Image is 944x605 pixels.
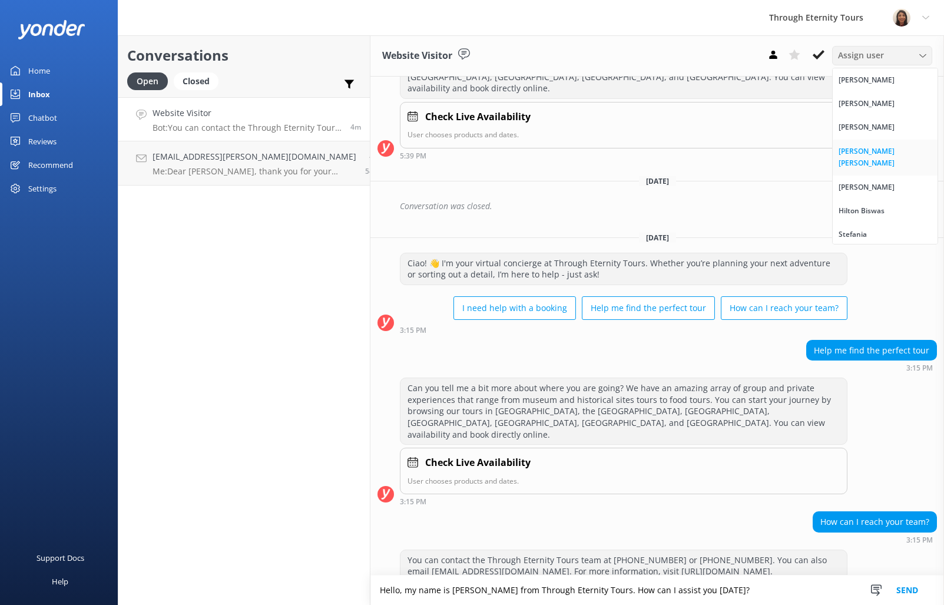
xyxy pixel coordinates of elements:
[153,107,342,120] h4: Website Visitor
[839,74,895,86] div: [PERSON_NAME]
[28,82,50,106] div: Inbox
[906,537,933,544] strong: 3:15 PM
[400,498,426,505] strong: 3:15 PM
[400,327,426,334] strong: 3:15 PM
[839,98,895,110] div: [PERSON_NAME]
[806,363,937,372] div: Sep 05 2025 03:15pm (UTC +02:00) Europe/Amsterdam
[906,365,933,372] strong: 3:15 PM
[350,122,361,132] span: Sep 05 2025 03:15pm (UTC +02:00) Europe/Amsterdam
[377,196,937,216] div: 2025-09-03T04:43:20.014
[839,146,932,170] div: [PERSON_NAME] [PERSON_NAME]
[838,49,884,62] span: Assign user
[127,72,168,90] div: Open
[174,72,218,90] div: Closed
[425,455,531,471] h4: Check Live Availability
[127,74,174,87] a: Open
[408,475,840,487] p: User chooses products and dates.
[382,48,452,64] h3: Website Visitor
[370,576,944,605] textarea: Hello, my name is [PERSON_NAME] from Through Eternity Tours. How can I assist you [DATE]?
[400,497,847,505] div: Sep 05 2025 03:15pm (UTC +02:00) Europe/Amsterdam
[28,153,73,177] div: Recommend
[400,151,847,160] div: Sep 01 2025 05:39pm (UTC +02:00) Europe/Amsterdam
[453,296,576,320] button: I need help with a booking
[721,296,847,320] button: How can I reach your team?
[839,181,895,193] div: [PERSON_NAME]
[28,106,57,130] div: Chatbot
[813,535,937,544] div: Sep 05 2025 03:15pm (UTC +02:00) Europe/Amsterdam
[28,59,50,82] div: Home
[400,253,847,285] div: Ciao! 👋 I'm your virtual concierge at Through Eternity Tours. Whether you’re planning your next a...
[18,20,85,39] img: yonder-white-logo.png
[174,74,224,87] a: Closed
[408,129,840,140] p: User chooses products and dates.
[28,130,57,153] div: Reviews
[153,150,356,163] h4: [EMAIL_ADDRESS][PERSON_NAME][DOMAIN_NAME]
[839,205,885,217] div: Hilton Biswas
[885,576,929,605] button: Send
[400,550,847,581] div: You can contact the Through Eternity Tours team at [PHONE_NUMBER] or [PHONE_NUMBER]. You can also...
[813,512,936,532] div: How can I reach your team?
[52,570,68,593] div: Help
[365,166,380,176] span: Sep 05 2025 02:26pm (UTC +02:00) Europe/Amsterdam
[893,9,910,27] img: 725-1755267273.png
[839,121,895,133] div: [PERSON_NAME]
[37,546,84,570] div: Support Docs
[153,166,356,177] p: Me: Dear [PERSON_NAME], thank you for your message. Could I please have your reservation number? ...
[127,44,361,67] h2: Conversations
[425,110,531,125] h4: Check Live Availability
[118,141,370,186] a: [EMAIL_ADDRESS][PERSON_NAME][DOMAIN_NAME]Me:Dear [PERSON_NAME], thank you for your message. Could...
[839,229,867,240] div: Stefania
[807,340,936,361] div: Help me find the perfect tour
[832,46,932,65] div: Assign User
[639,176,676,186] span: [DATE]
[28,177,57,200] div: Settings
[400,196,937,216] div: Conversation was closed.
[118,97,370,141] a: Website VisitorBot:You can contact the Through Eternity Tours team at [PHONE_NUMBER] or [PHONE_NU...
[582,296,715,320] button: Help me find the perfect tour
[400,378,847,444] div: Can you tell me a bit more about where you are going? We have an amazing array of group and priva...
[400,153,426,160] strong: 5:39 PM
[400,326,847,334] div: Sep 05 2025 03:15pm (UTC +02:00) Europe/Amsterdam
[153,123,342,133] p: Bot: You can contact the Through Eternity Tours team at [PHONE_NUMBER] or [PHONE_NUMBER]. You can...
[639,233,676,243] span: [DATE]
